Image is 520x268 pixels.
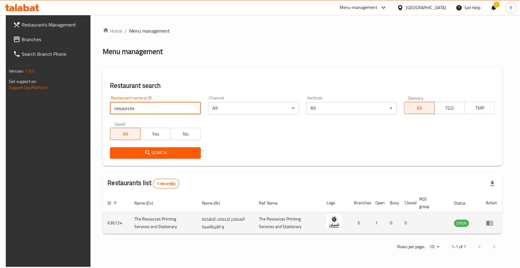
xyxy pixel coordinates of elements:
div: OPEN [454,220,469,227]
th: Branches [349,194,370,212]
a: Restaurants Management [8,17,93,32]
button: No [170,128,201,140]
h2: Menu management [103,47,163,56]
label: Delivery [408,96,423,100]
span: Status [454,199,474,207]
span: No [173,130,198,138]
input: Search for restaurant name or ID.. [110,102,201,114]
p: Rows per page: [397,243,425,251]
span: Branches [22,36,88,43]
p: 1-1 of 1 [451,243,466,251]
div: Total records count [153,179,179,188]
td: 636724 [103,212,129,234]
button: TMP [464,102,495,114]
button: All [404,102,434,114]
td: المصادر لخدمات الطباعة و القرطاسية [197,212,254,234]
td: 0 [400,212,414,234]
div: Rows per page: [427,242,442,252]
span: 1 record(s) [153,181,179,187]
span: 1.0.0 [25,67,34,75]
table: enhanced table [103,194,502,234]
label: Upsell [114,122,126,126]
span: TMP [467,104,492,113]
div: All [208,102,299,114]
div: All [306,102,397,114]
span: Get support on: [9,77,37,85]
th: Action [481,194,502,212]
a: Branches [8,32,93,47]
span: All [113,130,138,138]
span: ID [108,199,119,207]
div: [GEOGRAPHIC_DATA] [406,4,446,11]
span: All [407,104,432,113]
nav: breadcrumb [103,27,502,34]
span: Version: [9,67,24,75]
button: Yes [140,128,171,140]
button: TGO [434,102,465,114]
td: The Resources Printing Services and Stationary [129,212,197,234]
span: OPEN [454,220,469,227]
img: The Resources Printing Services and Stationary [327,214,342,229]
span: TGO [437,104,462,113]
td: 0 [385,212,400,234]
td: 1 [370,212,385,234]
span: Name (En) [134,199,161,207]
span: Menu management [129,27,170,34]
div: Menu-management [340,4,377,11]
a: Search Branch Phone [8,47,93,61]
span: Ref. Name [259,199,285,207]
h2: Restaurants list [108,178,179,188]
th: Closed [400,194,414,212]
span: Search [115,149,196,157]
span: Yes [143,130,168,138]
button: All [110,128,140,140]
span: POS group [419,195,442,210]
td: 3 [349,212,370,234]
a: Support.OpsPlatform [9,84,48,91]
th: Logo [322,194,349,212]
th: Busy [385,194,400,212]
td: The Resources Printing Services and Stationary [254,212,322,234]
li: / [125,27,127,34]
button: Search [110,147,201,159]
span: Name (Ar) [202,199,228,207]
th: Open [370,194,385,212]
a: Home [103,27,122,34]
span: Search Branch Phone [22,50,88,58]
h2: Restaurant search [110,81,495,90]
div: Export file [485,176,500,191]
span: Restaurants Management [22,21,88,28]
span: R [509,4,512,11]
